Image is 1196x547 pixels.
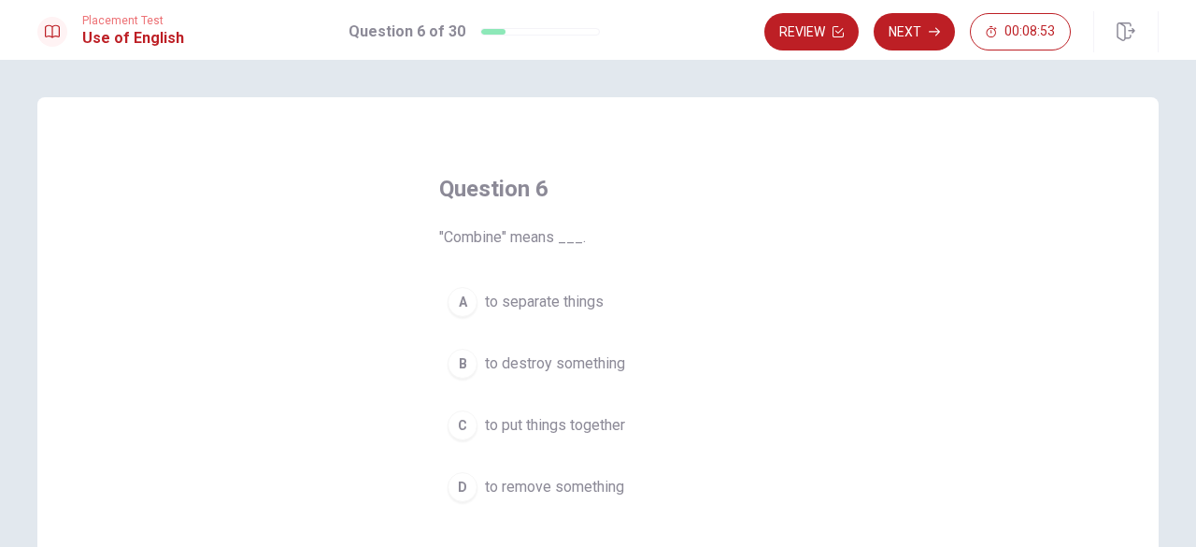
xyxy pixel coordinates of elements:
button: Cto put things together [439,402,757,449]
div: A [448,287,477,317]
span: to separate things [485,291,604,313]
button: Next [874,13,955,50]
button: 00:08:53 [970,13,1071,50]
div: C [448,410,477,440]
button: Ato separate things [439,279,757,325]
h1: Use of English [82,27,184,50]
span: to put things together [485,414,625,437]
h4: Question 6 [439,174,757,204]
span: 00:08:53 [1004,24,1055,39]
div: D [448,472,477,502]
button: Dto remove something [439,464,757,511]
span: "Combine" means ___. [439,226,757,249]
div: B [448,349,477,379]
span: to destroy something [485,353,625,375]
button: Review [764,13,859,50]
span: Placement Test [82,14,184,27]
span: to remove something [485,476,624,498]
button: Bto destroy something [439,340,757,387]
h1: Question 6 of 30 [349,21,465,43]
